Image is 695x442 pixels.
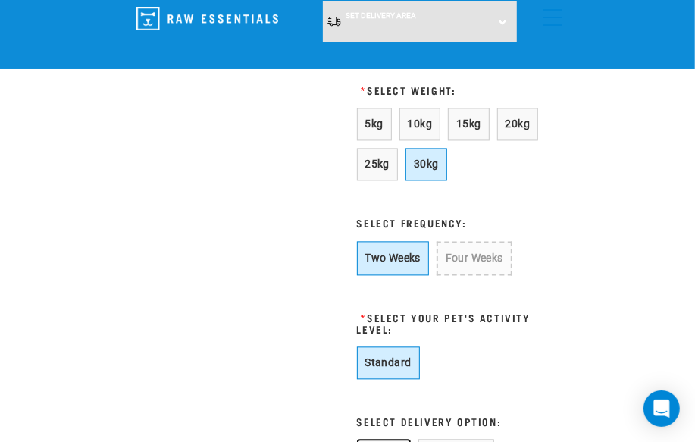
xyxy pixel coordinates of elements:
[365,118,384,130] span: 5kg
[136,7,278,30] img: Raw Essentials Logo
[506,118,531,130] span: 20kg
[414,158,439,170] span: 30kg
[405,148,447,180] button: 30kg
[448,108,490,140] button: 15kg
[399,108,441,140] button: 10kg
[437,241,512,275] button: Four Weeks
[327,15,342,27] img: van-moving.png
[357,346,420,379] button: Standard
[408,118,433,130] span: 10kg
[365,158,390,170] span: 25kg
[357,312,563,335] h3: Select Your Pet's Activity Level:
[357,108,392,140] button: 5kg
[357,217,563,228] h3: Select Frequency:
[357,241,429,275] button: Two Weeks
[357,415,563,427] h3: Select Delivery Option:
[346,11,416,20] span: Set Delivery Area
[357,148,399,180] button: 25kg
[497,108,539,140] button: 20kg
[643,390,680,427] div: Open Intercom Messenger
[357,84,563,96] h3: Select Weight:
[456,118,481,130] span: 15kg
